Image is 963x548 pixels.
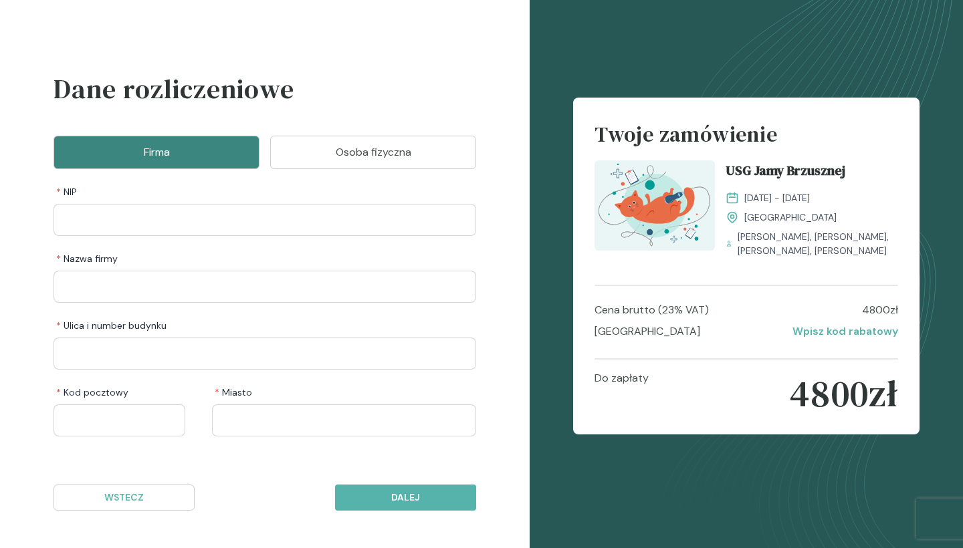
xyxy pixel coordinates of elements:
span: [DATE] - [DATE] [744,191,810,205]
a: USG Jamy Brzusznej [726,160,898,186]
p: 4800 zł [790,370,898,417]
input: NIP [53,204,476,236]
input: Kod pocztowy [53,404,185,436]
p: 4800 zł [862,302,898,318]
input: Nazwa firmy [53,271,476,303]
button: Osoba fizyczna [270,136,476,169]
span: [PERSON_NAME], [PERSON_NAME], [PERSON_NAME], [PERSON_NAME] [738,230,898,258]
span: USG Jamy Brzusznej [726,160,845,186]
h4: Twoje zamówienie [595,119,898,160]
span: NIP [56,185,77,198]
span: Kod pocztowy [56,386,128,399]
p: [GEOGRAPHIC_DATA] [595,323,700,339]
p: Firma [70,144,243,160]
input: Ulica i number budynku [53,337,476,370]
input: Miasto [212,404,476,436]
p: Wstecz [65,491,183,505]
p: Osoba fizyczna [287,144,459,160]
p: Do zapłaty [595,370,649,417]
h3: Dane rozliczeniowe [53,69,476,125]
button: Dalej [335,485,476,511]
span: Nazwa firmy [56,252,118,265]
p: Cena brutto (23% VAT) [595,302,709,318]
button: Wstecz [53,485,195,511]
span: Miasto [215,386,252,399]
span: Ulica i number budynku [56,319,167,332]
button: Firma [53,136,259,169]
img: ZpbG_h5LeNNTxNnP_USG_JB_T.svg [595,160,715,251]
p: Wpisz kod rabatowy [792,323,898,339]
p: Dalej [346,491,465,505]
span: [GEOGRAPHIC_DATA] [744,211,837,225]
